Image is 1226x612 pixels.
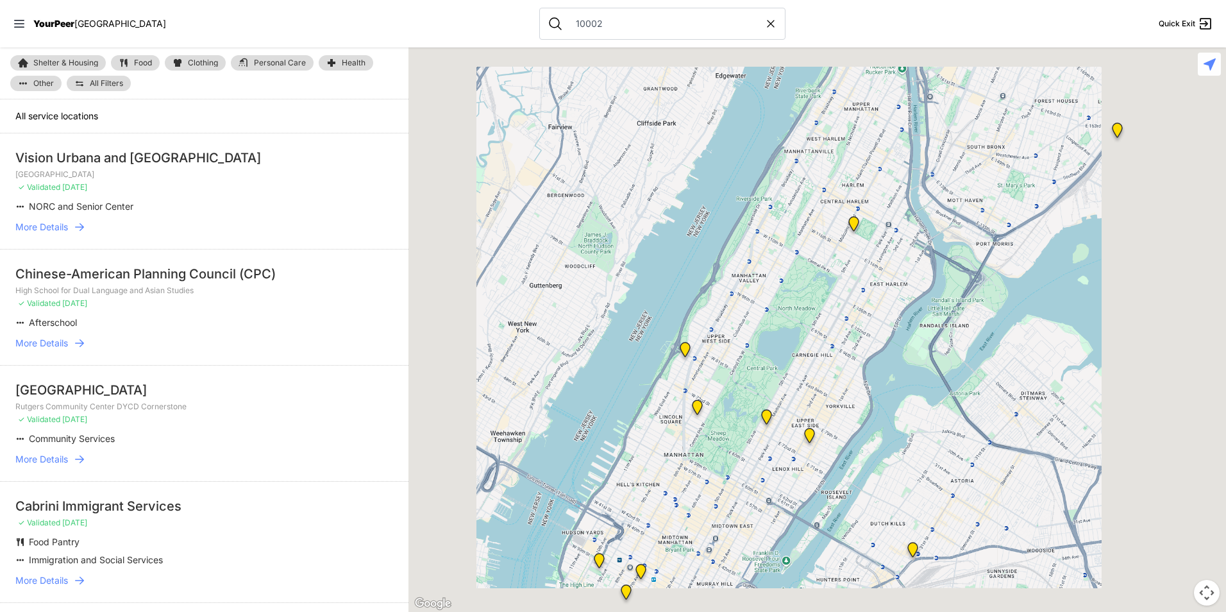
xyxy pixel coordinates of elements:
[15,221,393,234] a: More Details
[29,433,115,444] span: Community Services
[33,80,54,87] span: Other
[319,55,373,71] a: Health
[15,337,393,350] a: More Details
[62,518,87,527] span: [DATE]
[15,337,68,350] span: More Details
[15,402,393,412] p: Rutgers Community Center DYCD Cornerstone
[254,59,306,67] span: Personal Care
[90,80,123,87] span: All Filters
[111,55,160,71] a: Food
[15,453,68,466] span: More Details
[15,497,393,515] div: Cabrini Immigrant Services
[134,59,152,67] span: Food
[568,17,764,30] input: Search
[67,76,131,91] a: All Filters
[15,381,393,399] div: [GEOGRAPHIC_DATA]
[62,182,87,192] span: [DATE]
[15,574,68,587] span: More Details
[18,518,60,527] span: ✓ Validated
[412,595,454,612] a: Open this area in Google Maps (opens a new window)
[18,298,60,308] span: ✓ Validated
[18,414,60,424] span: ✓ Validated
[15,221,68,234] span: More Details
[15,285,393,296] p: High School for Dual Language and Asian Studies
[18,182,60,192] span: ✓ Validated
[10,76,62,91] a: Other
[10,55,106,71] a: Shelter & Housing
[188,59,218,67] span: Clothing
[33,18,74,29] span: YourPeer
[342,59,365,67] span: Health
[74,18,166,29] span: [GEOGRAPHIC_DATA]
[15,149,393,167] div: Vision Urbana and [GEOGRAPHIC_DATA]
[231,55,314,71] a: Personal Care
[15,110,98,121] span: All service locations
[412,595,454,612] img: Google
[33,20,166,28] a: YourPeer[GEOGRAPHIC_DATA]
[29,201,133,212] span: NORC and Senior Center
[1159,19,1195,29] span: Quick Exit
[1159,16,1213,31] a: Quick Exit
[15,574,393,587] a: More Details
[15,453,393,466] a: More Details
[62,414,87,424] span: [DATE]
[15,169,393,180] p: [GEOGRAPHIC_DATA]
[29,317,77,328] span: Afterschool
[1194,580,1220,606] button: Map camera controls
[62,298,87,308] span: [DATE]
[165,55,226,71] a: Clothing
[15,265,393,283] div: Chinese-American Planning Council (CPC)
[29,536,80,547] span: Food Pantry
[29,554,163,565] span: Immigration and Social Services
[33,59,98,67] span: Shelter & Housing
